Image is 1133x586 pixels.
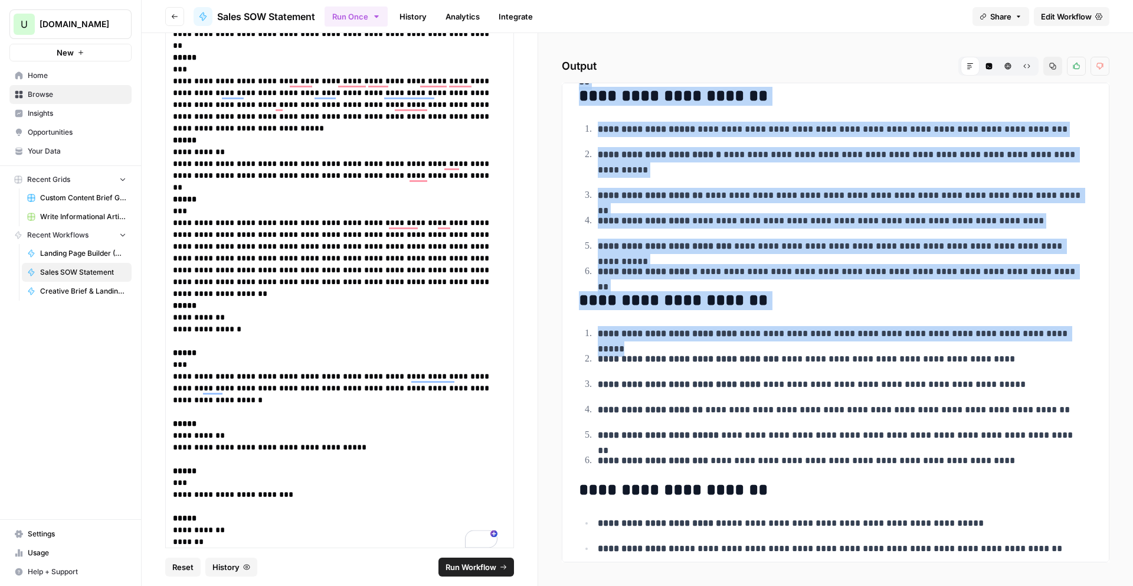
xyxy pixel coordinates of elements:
button: Share [972,7,1029,26]
a: Sales SOW Statement [194,7,315,26]
span: [DOMAIN_NAME] [40,18,111,30]
a: Edit Workflow [1034,7,1109,26]
button: Run Workflow [438,558,514,577]
span: Usage [28,548,126,558]
span: Home [28,70,126,81]
a: Landing Page Builder (Ultimate) [22,244,132,263]
span: Write Informational Article [40,211,126,222]
button: Help + Support [9,562,132,581]
a: Usage [9,543,132,562]
span: Creative Brief & Landing Page Copy Creator [40,286,126,297]
span: History [212,561,240,573]
button: Reset [165,558,201,577]
span: Opportunities [28,127,126,138]
a: Write Informational Article [22,207,132,226]
span: Browse [28,89,126,100]
a: History [392,7,434,26]
span: Reset [172,561,194,573]
a: Opportunities [9,123,132,142]
span: Your Data [28,146,126,157]
button: New [9,44,132,61]
span: New [57,47,74,58]
span: Edit Workflow [1041,11,1092,22]
button: History [205,558,257,577]
a: Custom Content Brief Grid [22,188,132,207]
span: Insights [28,108,126,119]
span: Sales SOW Statement [217,9,315,24]
button: Workspace: Upgrow.io [9,9,132,39]
button: Recent Grids [9,171,132,188]
button: Run Once [325,6,388,27]
a: Browse [9,85,132,104]
span: Landing Page Builder (Ultimate) [40,248,126,259]
a: Your Data [9,142,132,161]
a: Insights [9,104,132,123]
span: Custom Content Brief Grid [40,193,126,203]
a: Settings [9,525,132,543]
span: U [21,17,28,31]
a: Creative Brief & Landing Page Copy Creator [22,282,132,301]
button: Recent Workflows [9,226,132,244]
a: Analytics [438,7,487,26]
span: Help + Support [28,567,126,577]
a: Sales SOW Statement [22,263,132,282]
h2: Output [562,57,1109,76]
span: Sales SOW Statement [40,267,126,278]
a: Integrate [492,7,540,26]
span: Recent Grids [27,174,70,185]
span: Share [990,11,1011,22]
span: Run Workflow [446,561,496,573]
span: Recent Workflows [27,230,89,240]
span: Settings [28,529,126,539]
a: Home [9,66,132,85]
